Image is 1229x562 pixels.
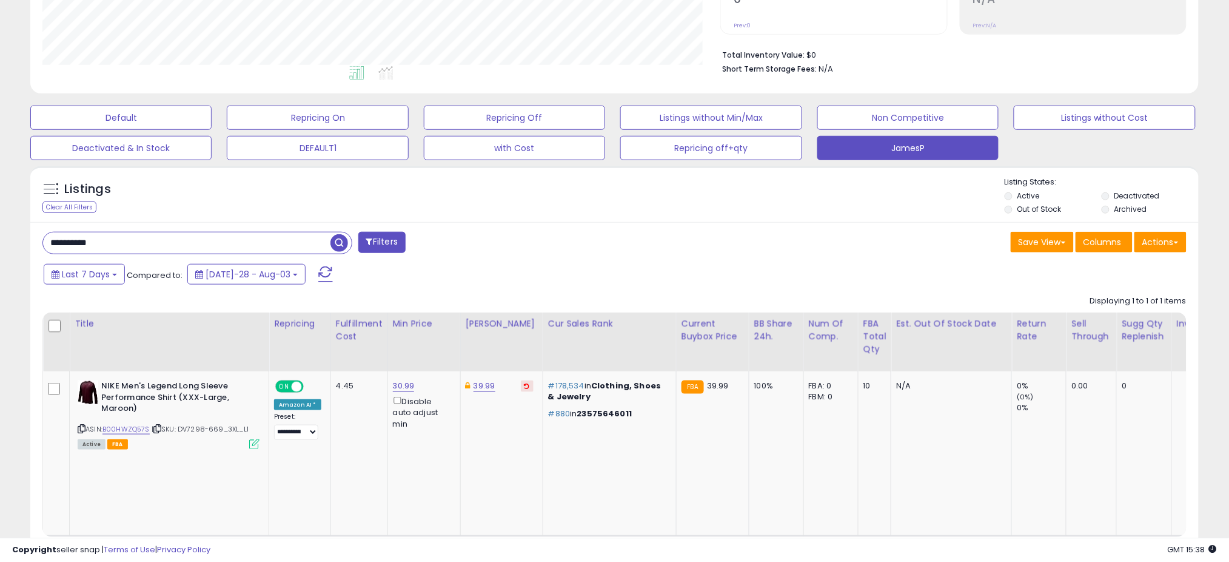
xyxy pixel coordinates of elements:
[754,317,799,343] div: BB Share 24h.
[152,424,249,434] span: | SKU: DV7298-669_3XL_L1
[1071,317,1111,343] div: Sell Through
[104,544,155,555] a: Terms of Use
[12,544,210,556] div: seller snap | |
[64,181,111,198] h5: Listings
[78,439,105,450] span: All listings currently available for purchase on Amazon
[274,317,326,330] div: Repricing
[102,424,150,435] a: B00HWZQ57S
[734,22,751,29] small: Prev: 0
[466,317,538,330] div: [PERSON_NAME]
[1076,232,1133,252] button: Columns
[1122,317,1167,343] div: Sugg Qty Replenish
[1122,381,1162,391] div: 0
[817,136,999,160] button: JamesP
[548,408,667,419] p: in
[336,317,383,343] div: Fulfillment Cost
[681,317,744,343] div: Current Buybox Price
[896,317,1006,330] div: Est. Out Of Stock Date
[276,382,292,392] span: ON
[863,317,886,356] div: FBA Total Qty
[227,136,408,160] button: DEFAULT1
[577,408,632,419] span: 23575646011
[620,136,802,160] button: Repricing off+qty
[1114,191,1159,201] label: Deactivated
[1090,296,1187,307] div: Displaying 1 to 1 of 1 items
[44,264,125,285] button: Last 7 Days
[548,317,671,330] div: Cur Sales Rank
[1017,204,1062,214] label: Out of Stock
[30,106,212,130] button: Default
[1011,232,1074,252] button: Save View
[1005,177,1199,188] p: Listing States:
[62,268,110,280] span: Last 7 Days
[1134,232,1187,252] button: Actions
[1017,191,1040,201] label: Active
[1017,392,1034,402] small: (0%)
[1017,381,1066,391] div: 0%
[30,136,212,160] button: Deactivated & In Stock
[754,381,794,391] div: 100%
[722,64,817,74] b: Short Term Storage Fees:
[817,106,999,130] button: Non Competitive
[1083,236,1122,248] span: Columns
[548,408,571,419] span: #880
[358,232,406,253] button: Filters
[548,380,584,391] span: #178,534
[127,269,183,281] span: Compared to:
[393,380,415,392] a: 30.99
[681,381,704,394] small: FBA
[424,136,605,160] button: with Cost
[548,381,667,402] p: in
[474,380,495,392] a: 39.99
[302,382,321,392] span: OFF
[973,22,997,29] small: Prev: N/A
[1114,204,1147,214] label: Archived
[393,394,451,430] div: Disable auto adjust min
[101,381,249,418] b: NIKE Men's Legend Long Sleeve Performance Shirt (XXX-Large, Maroon)
[206,268,290,280] span: [DATE]-28 - Aug-03
[42,201,96,213] div: Clear All Filters
[548,380,661,402] span: Clothing, Shoes & Jewelry
[78,381,260,448] div: ASIN:
[863,381,882,391] div: 10
[1071,381,1107,391] div: 0.00
[187,264,306,285] button: [DATE]-28 - Aug-03
[1017,402,1066,413] div: 0%
[12,544,56,555] strong: Copyright
[819,63,833,75] span: N/A
[227,106,408,130] button: Repricing On
[707,380,729,391] span: 39.99
[809,391,849,402] div: FBM: 0
[722,50,805,60] b: Total Inventory Value:
[809,317,853,343] div: Num of Comp.
[722,47,1177,61] li: $0
[620,106,802,130] button: Listings without Min/Max
[1014,106,1195,130] button: Listings without Cost
[1168,544,1217,555] span: 2025-08-11 15:38 GMT
[424,106,605,130] button: Repricing Off
[896,381,1002,391] p: N/A
[809,381,849,391] div: FBA: 0
[157,544,210,555] a: Privacy Policy
[336,381,378,391] div: 4.45
[274,399,321,410] div: Amazon AI *
[75,317,264,330] div: Title
[107,439,128,450] span: FBA
[393,317,455,330] div: Min Price
[1017,317,1061,343] div: Return Rate
[1117,313,1172,371] th: Please note that this number is a calculation based on your required days of coverage and your ve...
[274,413,321,440] div: Preset:
[78,381,98,405] img: 41Ujoz7uaDL._SL40_.jpg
